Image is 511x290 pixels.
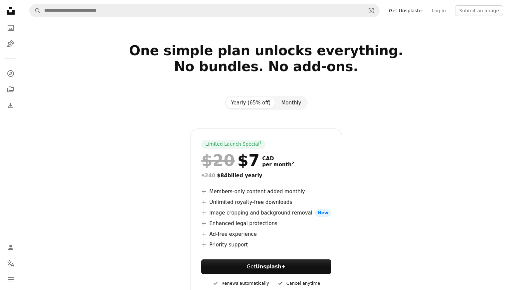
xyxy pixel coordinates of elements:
[201,152,235,169] span: $20
[4,21,17,35] a: Photos
[255,264,285,270] strong: Unsplash+
[262,162,294,168] span: per month
[4,4,17,19] a: Home — Unsplash
[4,99,17,112] a: Download History
[385,5,428,16] a: Get Unsplash+
[201,259,331,274] button: GetUnsplash+
[201,198,331,206] li: Unlimited royalty-free downloads
[277,279,320,287] div: Cancel anytime
[201,188,331,196] li: Members-only content added monthly
[290,162,295,168] a: 2
[259,141,262,145] sup: 1
[51,43,482,90] h2: One simple plan unlocks everything. No bundles. No add-ons.
[428,5,450,16] a: Log in
[201,172,331,180] div: $84 billed yearly
[258,141,263,148] a: 1
[201,209,331,217] li: Image cropping and background removal
[276,97,306,108] button: Monthly
[201,230,331,238] li: Ad-free experience
[291,161,294,165] sup: 2
[30,4,41,17] button: Search Unsplash
[201,219,331,227] li: Enhanced legal protections
[4,241,17,254] a: Log in / Sign up
[29,4,380,17] form: Find visuals sitewide
[226,97,276,108] button: Yearly (65% off)
[4,83,17,96] a: Collections
[315,209,331,217] span: New
[212,279,269,287] div: Renews automatically
[455,5,503,16] button: Submit an image
[363,4,379,17] button: Visual search
[201,173,215,179] span: $240
[4,67,17,80] a: Explore
[4,273,17,286] button: Menu
[201,140,265,149] div: Limited Launch Special
[262,156,294,162] span: CAD
[201,241,331,249] li: Priority support
[4,257,17,270] button: Language
[4,37,17,51] a: Illustrations
[201,152,259,169] div: $7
